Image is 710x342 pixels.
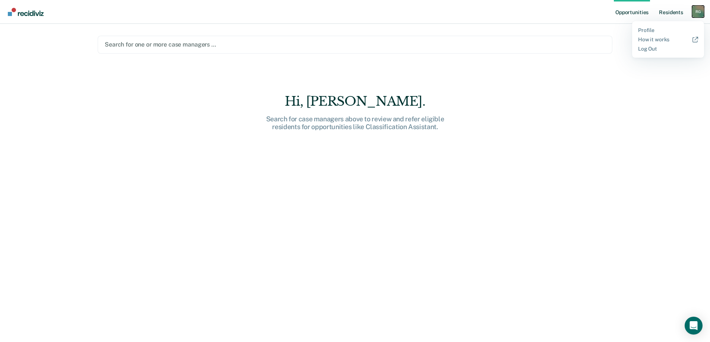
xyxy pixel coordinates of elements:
[685,317,703,335] div: Open Intercom Messenger
[692,6,704,17] div: R G
[8,8,44,16] img: Recidiviz
[692,6,704,17] button: Profile dropdown button
[638,46,698,52] a: Log Out
[236,115,474,131] div: Search for case managers above to review and refer eligible residents for opportunities like Clas...
[638,27,698,33] a: Profile
[236,94,474,109] div: Hi, [PERSON_NAME].
[638,36,698,43] a: How it works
